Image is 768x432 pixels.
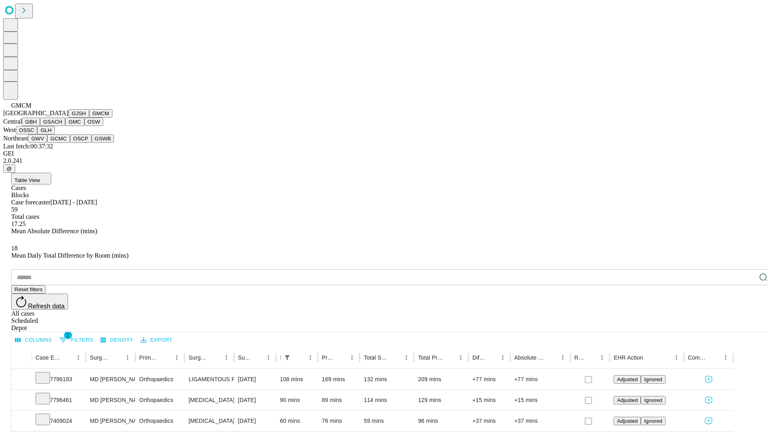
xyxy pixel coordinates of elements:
[472,390,506,410] div: +15 mins
[92,134,114,143] button: GSWB
[11,206,18,213] span: 59
[68,109,89,118] button: GJSH
[188,390,230,410] div: [MEDICAL_DATA] WITH [MEDICAL_DATA] REPAIR
[90,369,131,390] div: MD [PERSON_NAME] [PERSON_NAME]
[65,118,84,126] button: GMC
[139,369,180,390] div: Orthopaedics
[720,352,731,363] button: Menu
[709,352,720,363] button: Sort
[671,352,682,363] button: Menu
[305,352,316,363] button: Menu
[238,354,251,361] div: Surgery Date
[50,199,97,206] span: [DATE] - [DATE]
[73,352,84,363] button: Menu
[614,354,643,361] div: EHR Action
[444,352,455,363] button: Sort
[617,376,638,382] span: Adjusted
[596,352,608,363] button: Menu
[14,286,42,292] span: Reset filters
[90,354,110,361] div: Surgeon Name
[364,354,389,361] div: Total Scheduled Duration
[90,411,131,431] div: MD [PERSON_NAME] [PERSON_NAME]
[644,376,662,382] span: Ignored
[557,352,568,363] button: Menu
[546,352,557,363] button: Sort
[641,417,665,425] button: Ignored
[585,352,596,363] button: Sort
[221,352,232,363] button: Menu
[3,135,28,142] span: Northeast
[6,166,12,172] span: @
[139,354,159,361] div: Primary Service
[282,352,293,363] div: 1 active filter
[16,126,38,134] button: OSSC
[64,331,72,339] span: 1
[139,334,174,346] button: Export
[98,334,136,346] button: Density
[418,354,443,361] div: Total Predicted Duration
[11,220,26,227] span: 17.25
[70,134,92,143] button: OSCP
[614,396,641,404] button: Adjusted
[294,352,305,363] button: Sort
[322,354,335,361] div: Predicted In Room Duration
[644,418,662,424] span: Ignored
[3,110,68,116] span: [GEOGRAPHIC_DATA]
[280,354,281,361] div: Scheduled In Room Duration
[472,354,485,361] div: Difference
[574,354,585,361] div: Resolved in EHR
[188,369,230,390] div: LIGAMENTOUS RECONSTRUCTION KNEE EXTRA ARTICULAR
[57,334,95,346] button: Show filters
[3,164,15,173] button: @
[62,352,73,363] button: Sort
[36,411,82,431] div: 7409024
[3,157,765,164] div: 2.0.241
[252,352,263,363] button: Sort
[390,352,401,363] button: Sort
[122,352,133,363] button: Menu
[36,390,82,410] div: 7796461
[418,390,464,410] div: 129 mins
[171,352,182,363] button: Menu
[322,390,356,410] div: 89 mins
[280,369,314,390] div: 108 mins
[514,411,566,431] div: +37 mins
[364,369,410,390] div: 132 mins
[11,213,39,220] span: Total cases
[617,418,638,424] span: Adjusted
[455,352,466,363] button: Menu
[238,369,272,390] div: [DATE]
[84,118,104,126] button: OSW
[238,411,272,431] div: [DATE]
[11,199,50,206] span: Case forecaster
[3,126,16,133] span: West
[641,396,665,404] button: Ignored
[14,177,40,183] span: Table View
[210,352,221,363] button: Sort
[16,414,28,428] button: Expand
[641,375,665,384] button: Ignored
[11,252,128,259] span: Mean Daily Total Difference by Room (mins)
[188,354,208,361] div: Surgery Name
[514,369,566,390] div: +77 mins
[11,173,51,184] button: Table View
[28,303,65,310] span: Refresh data
[13,334,54,346] button: Select columns
[47,134,70,143] button: GCMC
[418,369,464,390] div: 209 mins
[160,352,171,363] button: Sort
[3,150,765,157] div: GEI
[364,390,410,410] div: 114 mins
[346,352,358,363] button: Menu
[322,411,356,431] div: 76 mins
[36,369,82,390] div: 7796183
[11,102,32,109] span: GMCM
[688,354,708,361] div: Comments
[322,369,356,390] div: 169 mins
[139,411,180,431] div: Orthopaedics
[16,373,28,387] button: Expand
[364,411,410,431] div: 59 mins
[11,285,46,294] button: Reset filters
[11,228,97,234] span: Mean Absolute Difference (mins)
[11,245,18,252] span: 18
